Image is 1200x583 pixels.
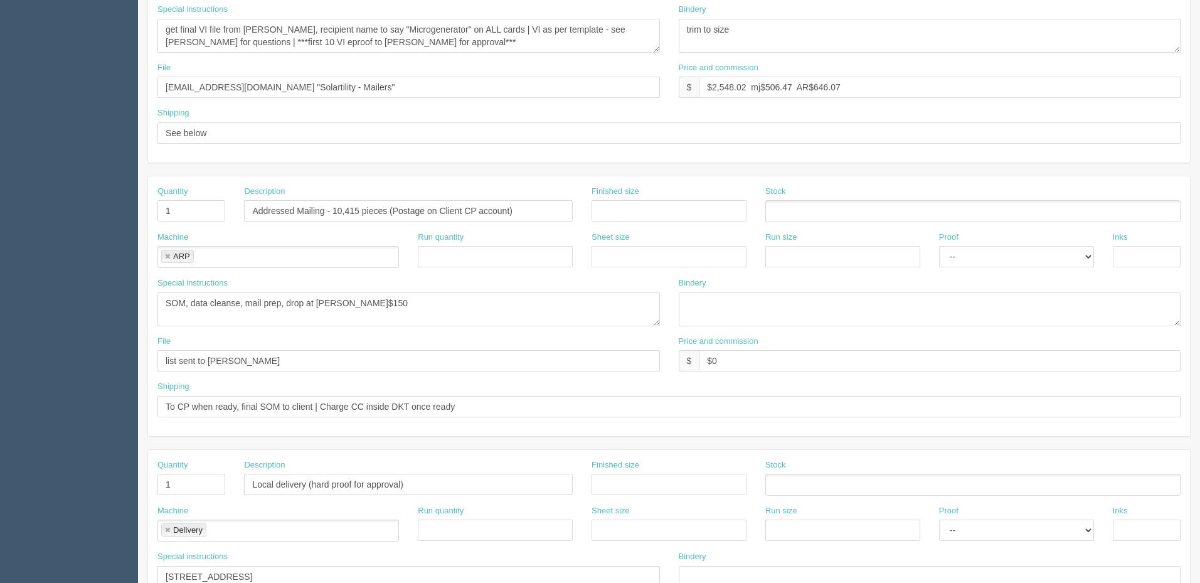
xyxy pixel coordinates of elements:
[244,459,285,471] label: Description
[679,19,1181,53] textarea: trim to size
[679,77,699,98] div: $
[765,186,786,198] label: Stock
[157,505,188,517] label: Machine
[173,252,190,260] div: ARP
[157,232,188,243] label: Machine
[592,459,639,471] label: Finished size
[679,4,706,16] label: Bindery
[173,526,203,534] div: Delivery
[157,4,228,16] label: Special instructions
[157,551,228,563] label: Special instructions
[1113,232,1128,243] label: Inks
[679,551,706,563] label: Bindery
[157,336,171,348] label: File
[765,505,797,517] label: Run size
[765,459,786,471] label: Stock
[592,232,630,243] label: Sheet size
[157,107,189,119] label: Shipping
[592,505,630,517] label: Sheet size
[157,19,660,53] textarea: get final VI file from [PERSON_NAME], recipient name to say "Microgenerator" on ALL cards | VI as...
[592,186,639,198] label: Finished size
[939,232,958,243] label: Proof
[418,232,464,243] label: Run quantity
[679,336,758,348] label: Price and commission
[1113,505,1128,517] label: Inks
[157,186,188,198] label: Quantity
[157,277,228,289] label: Special instructions
[157,292,660,326] textarea: SOM, data cleanse, mail prep, drop at [PERSON_NAME]$150
[765,232,797,243] label: Run size
[418,505,464,517] label: Run quantity
[157,381,189,393] label: Shipping
[244,186,285,198] label: Description
[157,62,171,74] label: File
[679,62,758,74] label: Price and commission
[679,277,706,289] label: Bindery
[157,459,188,471] label: Quantity
[939,505,958,517] label: Proof
[679,350,699,372] div: $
